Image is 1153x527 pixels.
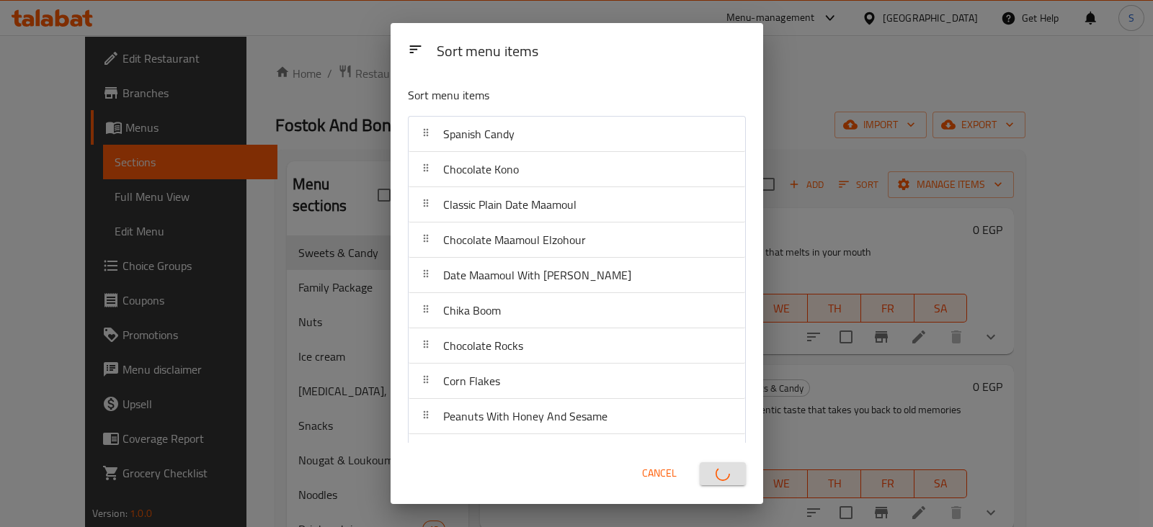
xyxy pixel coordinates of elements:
span: Chocolate Kono [443,158,519,180]
div: Chocolate Maamoul Elzohour [409,222,745,258]
div: Classic Plain Date Maamoul [409,187,745,222]
div: Corn Flakes [409,364,745,399]
span: Date Maamoul With [PERSON_NAME] [443,264,631,286]
div: Peanuts With Honey And Sesame [409,399,745,434]
button: Cancel [636,460,682,487]
div: Chocolate Rocks [409,328,745,364]
span: Peanuts With Honey And Sesame [443,405,607,427]
div: Chocolate Kono [409,152,745,187]
span: Chocolate Maamoul Elzohour [443,229,586,251]
div: Date Maamoul With [PERSON_NAME] [409,258,745,293]
span: Cancel [642,464,677,482]
span: Chika Boom [443,299,501,321]
div: Sort menu items [431,36,752,68]
span: Chocolate Rocks [443,335,523,356]
p: Sort menu items [408,86,676,104]
span: Corn Flakes [443,370,500,392]
span: Spanish Candy [443,123,515,145]
span: Classic Plain Date Maamoul [443,194,576,215]
div: Chocolate Peanuts [409,434,745,469]
span: Chocolate Peanuts [443,441,535,462]
div: Chika Boom [409,293,745,328]
div: Spanish Candy [409,117,745,152]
